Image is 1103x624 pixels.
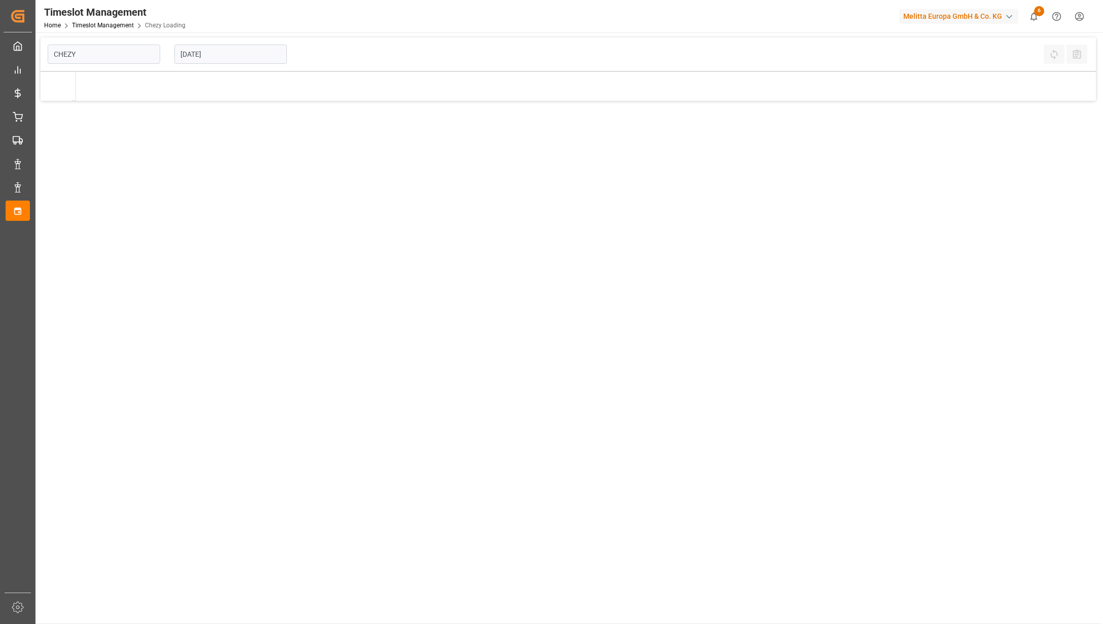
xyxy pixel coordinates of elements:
button: show 6 new notifications [1022,5,1045,28]
input: DD-MM-YYYY [174,45,287,64]
div: Timeslot Management [44,5,186,20]
a: Home [44,22,61,29]
a: Timeslot Management [72,22,134,29]
input: Type to search/select [48,45,160,64]
button: Melitta Europa GmbH & Co. KG [899,7,1022,26]
button: Help Center [1045,5,1068,28]
div: Melitta Europa GmbH & Co. KG [899,9,1018,24]
span: 6 [1034,6,1044,16]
